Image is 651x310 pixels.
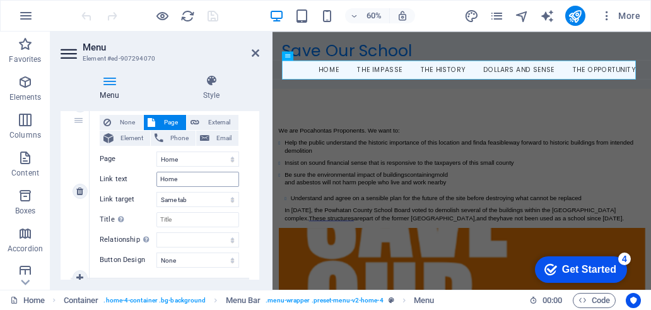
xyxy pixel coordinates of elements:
span: More [601,9,640,22]
button: More [595,6,645,26]
button: pages [490,8,505,23]
i: Design (Ctrl+Alt+Y) [464,9,479,23]
p: Accordion [8,244,43,254]
button: Phone [151,131,196,146]
span: Click to select. Double-click to edit [64,293,99,308]
span: Click to select. Double-click to edit [414,293,434,308]
label: Page [100,152,156,167]
label: Link text [100,172,156,187]
span: Code [578,293,610,308]
div: Get Started 4 items remaining, 20% complete [7,6,99,33]
span: Email [213,131,235,146]
div: 4 [90,3,103,15]
button: design [464,8,479,23]
span: . menu-wrapper .preset-menu-v2-home-4 [266,293,383,308]
button: External [187,115,238,130]
span: Click to select. Double-click to edit [226,293,261,308]
span: None [115,115,139,130]
p: Content [11,168,39,178]
input: Title [156,212,239,227]
button: None [100,115,143,130]
h6: Session time [529,293,563,308]
label: Title [100,212,156,227]
h3: Element #ed-907294070 [83,53,234,64]
button: text_generator [540,8,555,23]
button: publish [565,6,585,26]
p: Elements [9,92,42,102]
span: Understand and agree on a sensible plan for the future of the site before destroying what cannot ... [30,272,515,283]
button: 60% [345,8,390,23]
span: . home-4-container .bg-background [103,293,206,308]
input: Link text... [156,172,239,187]
i: Navigator [515,9,529,23]
i: AI Writer [540,9,554,23]
div: Get Started [34,14,88,25]
span: Page [159,115,182,130]
span: External [203,115,235,130]
i: On resize automatically adjust zoom level to fit chosen device. [397,10,408,21]
h4: Menu [61,75,163,101]
label: Relationship [100,232,156,247]
i: This element is a customizable preset [389,297,394,304]
label: Link target [100,192,156,207]
i: Reload page [180,9,195,23]
span: Phone [167,131,192,146]
button: Email [196,131,238,146]
p: Columns [9,130,41,140]
button: Element [100,131,150,146]
p: Boxes [15,206,36,216]
nav: breadcrumb [64,293,435,308]
h2: Menu [83,42,259,53]
a: Click to cancel selection. Double-click to open Pages [10,293,45,308]
p: Favorites [9,54,41,64]
button: Usercentrics [626,293,641,308]
span: 00 00 [542,293,562,308]
button: navigator [515,8,530,23]
span: : [551,295,553,305]
label: Button Design [100,253,156,268]
button: Code [573,293,616,308]
h4: Style [163,75,259,101]
span: Element [117,131,146,146]
button: Page [144,115,186,130]
h6: 60% [364,8,384,23]
i: Pages (Ctrl+Alt+S) [490,9,504,23]
button: reload [180,8,195,23]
